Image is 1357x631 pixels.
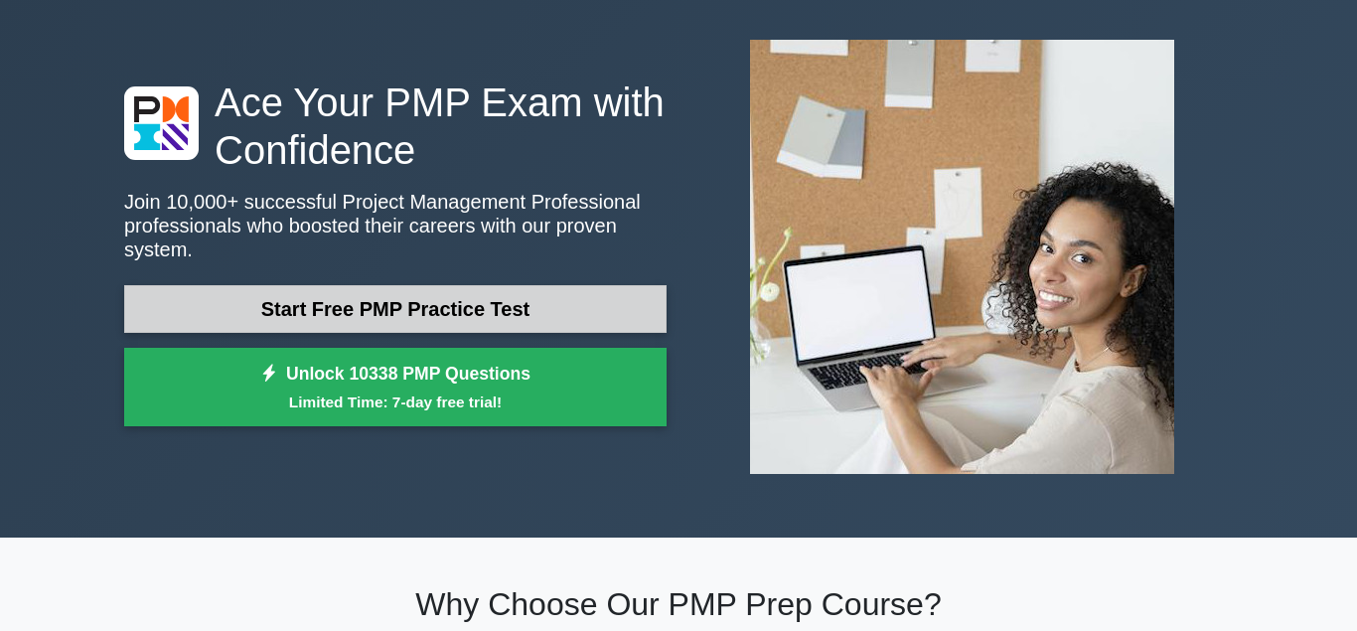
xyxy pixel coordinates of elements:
[124,79,667,174] h1: Ace Your PMP Exam with Confidence
[149,391,642,413] small: Limited Time: 7-day free trial!
[124,585,1233,623] h2: Why Choose Our PMP Prep Course?
[124,285,667,333] a: Start Free PMP Practice Test
[124,190,667,261] p: Join 10,000+ successful Project Management Professional professionals who boosted their careers w...
[124,348,667,427] a: Unlock 10338 PMP QuestionsLimited Time: 7-day free trial!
